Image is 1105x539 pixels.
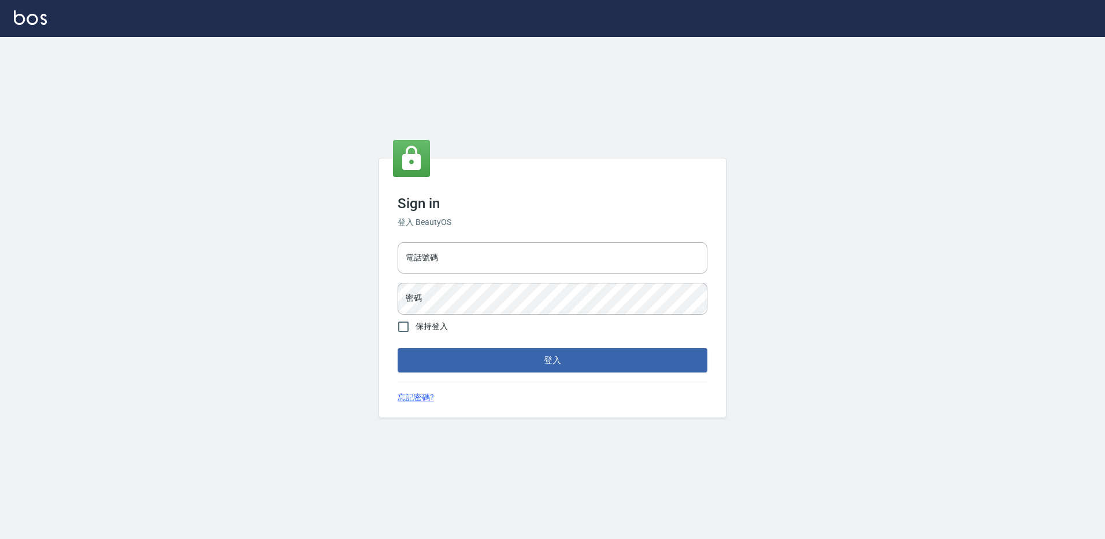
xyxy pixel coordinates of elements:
h6: 登入 BeautyOS [398,216,707,228]
h3: Sign in [398,195,707,212]
span: 保持登入 [416,320,448,333]
button: 登入 [398,348,707,372]
img: Logo [14,10,47,25]
a: 忘記密碼? [398,392,434,404]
